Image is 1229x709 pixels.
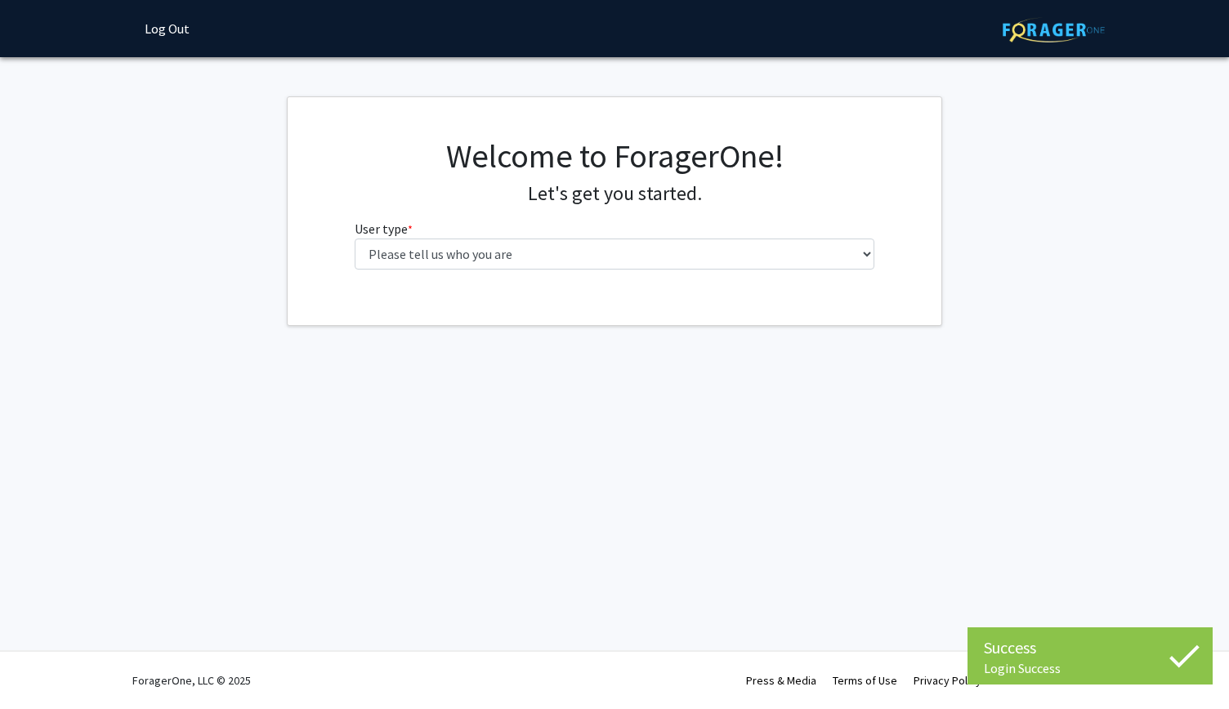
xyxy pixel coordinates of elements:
label: User type [355,219,413,239]
h1: Welcome to ForagerOne! [355,136,875,176]
a: Terms of Use [833,673,897,688]
a: Press & Media [746,673,816,688]
div: Login Success [984,660,1196,676]
div: Success [984,635,1196,660]
img: ForagerOne Logo [1003,17,1105,42]
a: Privacy Policy [914,673,981,688]
div: ForagerOne, LLC © 2025 [132,652,251,709]
h4: Let's get you started. [355,182,875,206]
